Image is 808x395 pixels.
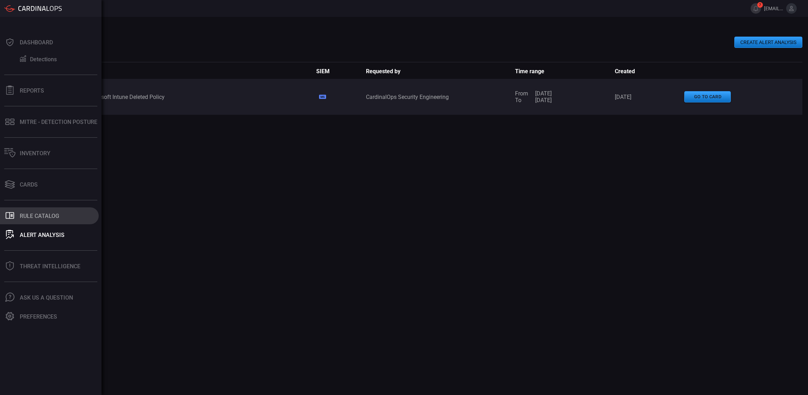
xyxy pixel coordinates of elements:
[366,94,515,100] span: CardinalOps Security Engineering
[20,294,73,301] div: Ask Us A Question
[67,94,316,100] div: SMBC - Microsoft Intune Deleted Policy
[515,97,528,104] span: To
[34,48,802,55] h3: All Analysis ( 1 )
[20,150,50,157] div: Inventory
[20,232,65,238] div: ALERT ANALYSIS
[615,68,685,75] span: Created
[20,39,53,46] div: Dashboard
[764,6,783,11] span: [EMAIL_ADDRESS][DOMAIN_NAME]
[20,119,97,125] div: MITRE - Detection Posture
[751,3,761,14] button: 7
[319,95,326,99] div: MS
[20,313,57,320] div: Preferences
[20,213,59,219] div: Rule Catalog
[615,94,685,100] span: [DATE]
[30,56,57,63] div: Detections
[20,181,38,188] div: Cards
[684,91,731,103] button: go to card
[67,68,316,75] span: Name
[366,68,515,75] span: Requested by
[734,37,802,48] button: CREATE ALERT ANALYSIS
[20,263,80,270] div: Threat Intelligence
[515,68,614,75] span: Time range
[20,87,44,94] div: Reports
[757,2,763,8] span: 7
[535,90,552,97] span: [DATE]
[515,90,528,97] span: From
[535,97,552,104] span: [DATE]
[316,68,366,75] span: SIEM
